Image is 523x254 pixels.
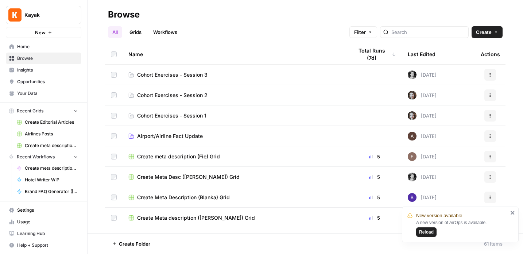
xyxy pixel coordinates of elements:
a: Create meta description [[PERSON_NAME]] [13,162,81,174]
div: 5 [353,173,396,181]
span: Brand FAQ Generator ([PERSON_NAME]) [25,188,78,195]
span: Create Editorial Articles [25,119,78,126]
img: Kayak Logo [8,8,22,22]
a: Create Meta Description (Blanka) Grid [128,194,341,201]
span: Your Data [17,90,78,97]
a: Airport/Airline Fact Update [128,132,341,140]
span: New [35,29,46,36]
div: Total Runs (7d) [353,44,396,64]
a: Learning Hub [6,228,81,239]
a: Workflows [149,26,182,38]
span: Create meta description [[PERSON_NAME]] [25,165,78,172]
img: 4vx69xode0b6rvenq8fzgxnr47hp [408,173,417,181]
span: Create Meta Description (Blanka) Grid [137,194,230,201]
a: Home [6,41,81,53]
button: New [6,27,81,38]
div: [DATE] [408,173,437,181]
a: Create Meta Desc ([PERSON_NAME]) Grid [128,173,341,181]
a: Hotel Writer WIP [13,174,81,186]
a: Usage [6,216,81,228]
a: Cohort Exercises - Session 2 [128,92,341,99]
a: Browse [6,53,81,64]
div: [DATE] [408,111,437,120]
a: Brand FAQ Generator ([PERSON_NAME]) [13,186,81,197]
span: Create Meta Desc ([PERSON_NAME]) Grid [137,173,240,181]
span: Create meta description (Fie) Grid [137,153,220,160]
button: Create Folder [108,238,155,250]
span: Create meta description [Ola] Grid [25,142,78,149]
div: [DATE] [408,132,437,141]
span: Home [17,43,78,50]
a: Create Editorial Articles [13,116,81,128]
input: Search [391,28,465,36]
span: New version available [416,212,462,219]
span: Airport/Airline Fact Update [137,132,203,140]
span: Create Folder [119,240,150,247]
div: 5 [353,214,396,222]
div: 61 Items [484,240,503,247]
a: Grids [125,26,146,38]
a: Cohort Exercises - Session 3 [128,71,341,78]
span: Filter [354,28,366,36]
span: Airlines Posts [25,131,78,137]
a: All [108,26,122,38]
a: Your Data [6,88,81,99]
span: Browse [17,55,78,62]
a: Airlines Posts [13,128,81,140]
a: Create meta description (Fie) Grid [128,153,341,160]
span: Cohort Exercises - Session 3 [137,71,208,78]
button: Create [472,26,503,38]
span: Reload [419,229,434,235]
div: Browse [108,9,140,20]
div: [DATE] [408,91,437,100]
div: [DATE] [408,70,437,79]
div: Last Edited [408,44,435,64]
img: tctyxljblf40chzqxflm8vgl4vpd [408,152,417,161]
button: Help + Support [6,239,81,251]
div: Name [128,44,341,64]
span: Cohort Exercises - Session 1 [137,112,206,119]
img: rz7p8tmnmqi1pt4pno23fskyt2v8 [408,111,417,120]
div: [DATE] [408,152,437,161]
span: Hotel Writer WIP [25,177,78,183]
span: Recent Workflows [17,154,55,160]
img: wtbmvrjo3qvncyiyitl6zoukl9gz [408,132,417,141]
div: A new version of AirOps is available. [416,219,508,237]
button: Workspace: Kayak [6,6,81,24]
img: 4vx69xode0b6rvenq8fzgxnr47hp [408,70,417,79]
div: [DATE] [408,193,437,202]
button: Recent Workflows [6,151,81,162]
div: 5 [353,194,396,201]
span: Usage [17,219,78,225]
button: close [510,210,515,216]
button: Reload [416,227,437,237]
a: Create Meta description ([PERSON_NAME]) Grid [128,214,341,222]
img: jvddonxhcv6d8mdj523g41zi7sv7 [408,193,417,202]
span: Opportunities [17,78,78,85]
span: Create [476,28,492,36]
div: Actions [481,44,500,64]
button: Recent Grids [6,105,81,116]
a: Create meta description [Ola] Grid [13,140,81,151]
span: Kayak [24,11,69,19]
span: Insights [17,67,78,73]
span: Recent Grids [17,108,43,114]
a: Insights [6,64,81,76]
div: 5 [353,153,396,160]
a: Settings [6,204,81,216]
button: Filter [349,26,377,38]
span: Learning Hub [17,230,78,237]
span: Settings [17,207,78,213]
a: Cohort Exercises - Session 1 [128,112,341,119]
span: Help + Support [17,242,78,249]
img: rz7p8tmnmqi1pt4pno23fskyt2v8 [408,91,417,100]
span: Cohort Exercises - Session 2 [137,92,208,99]
span: Create Meta description ([PERSON_NAME]) Grid [137,214,255,222]
a: Opportunities [6,76,81,88]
